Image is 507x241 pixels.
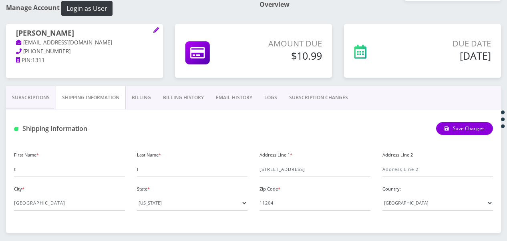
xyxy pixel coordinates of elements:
a: Subscriptions [6,86,56,109]
input: City [14,195,125,211]
label: Last Name [137,152,161,159]
a: Billing History [157,86,210,109]
button: Save Changes [436,122,493,135]
a: SUBSCRIPTION CHANGES [283,86,354,109]
input: Zip [260,195,370,211]
h1: [PERSON_NAME] [16,29,153,38]
a: Login as User [60,3,113,12]
input: Address Line 1 [260,162,370,177]
a: [EMAIL_ADDRESS][DOMAIN_NAME] [16,39,112,47]
a: Shipping Information [56,86,126,109]
h1: Shipping Information [14,125,166,133]
label: First Name [14,152,39,159]
span: [PHONE_NUMBER] [23,48,70,55]
label: Address Line 1 [260,152,292,159]
h1: Manage Account [6,1,247,16]
h1: Overview [260,1,501,8]
input: First Name [14,162,125,177]
input: Last Name [137,162,248,177]
a: LOGS [258,86,283,109]
input: Address Line 2 [382,162,493,177]
label: State [137,186,150,193]
p: Due Date [404,38,491,50]
a: PIN: [16,56,32,64]
label: City [14,186,24,193]
p: Amount Due [247,38,322,50]
h5: $10.99 [247,50,322,62]
label: Address Line 2 [382,152,413,159]
button: Login as User [61,1,113,16]
label: Country: [382,186,401,193]
label: Zip Code [260,186,280,193]
span: 1311 [32,56,45,64]
a: Billing [126,86,157,109]
h5: [DATE] [404,50,491,62]
a: EMAIL HISTORY [210,86,258,109]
